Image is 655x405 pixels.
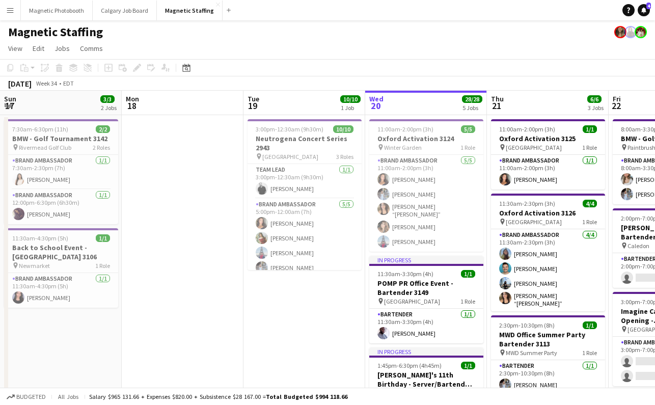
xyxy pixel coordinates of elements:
[256,125,333,133] span: 3:00pm-12:30am (9h30m) (Wed)
[491,360,605,395] app-card-role: Bartender1/12:30pm-10:30pm (8h)[PERSON_NAME]
[4,42,26,55] a: View
[624,26,637,38] app-user-avatar: Maria Lopes
[4,94,16,103] span: Sun
[63,79,74,87] div: EDT
[506,349,557,357] span: MWD Summer Party
[157,1,223,20] button: Magnetic Staffing
[369,309,483,343] app-card-role: Bartender1/111:30am-3:30pm (4h)[PERSON_NAME]
[33,44,44,53] span: Edit
[384,144,422,151] span: Winter Garden
[582,218,597,226] span: 1 Role
[3,100,16,112] span: 17
[4,134,118,143] h3: BMW - Golf Tournament 3142
[369,119,483,252] app-job-card: 11:00am-2:00pm (3h)5/5Oxford Activation 3124 Winter Garden1 RoleBrand Ambassador5/511:00am-2:00pm...
[583,125,597,133] span: 1/1
[262,153,318,160] span: [GEOGRAPHIC_DATA]
[19,262,50,269] span: Newmarket
[491,194,605,311] div: 11:30am-2:30pm (3h)4/4Oxford Activation 3126 [GEOGRAPHIC_DATA]1 RoleBrand Ambassador4/411:30am-2:...
[377,125,433,133] span: 11:00am-2:00pm (3h)
[333,125,353,133] span: 10/10
[369,347,483,356] div: In progress
[491,208,605,218] h3: Oxford Activation 3126
[95,262,110,269] span: 1 Role
[638,4,650,16] a: 4
[506,218,562,226] span: [GEOGRAPHIC_DATA]
[491,119,605,190] app-job-card: 11:00am-2:00pm (3h)1/1Oxford Activation 3125 [GEOGRAPHIC_DATA]1 RoleBrand Ambassador1/111:00am-2:...
[462,104,482,112] div: 5 Jobs
[384,298,440,305] span: [GEOGRAPHIC_DATA]
[582,144,597,151] span: 1 Role
[80,44,103,53] span: Comms
[462,95,482,103] span: 28/28
[491,134,605,143] h3: Oxford Activation 3125
[4,273,118,308] app-card-role: Brand Ambassador1/111:30am-4:30pm (5h)[PERSON_NAME]
[460,144,475,151] span: 1 Role
[369,134,483,143] h3: Oxford Activation 3124
[4,119,118,224] app-job-card: 7:30am-6:30pm (11h)2/2BMW - Golf Tournament 3142 Rivermead Golf Club2 RolesBrand Ambassador1/17:3...
[341,104,360,112] div: 1 Job
[377,362,442,369] span: 1:45pm-6:30pm (4h45m)
[56,393,80,400] span: All jobs
[491,229,605,311] app-card-role: Brand Ambassador4/411:30am-2:30pm (3h)[PERSON_NAME][PERSON_NAME][PERSON_NAME][PERSON_NAME] “[PERS...
[248,119,362,270] app-job-card: 3:00pm-12:30am (9h30m) (Wed)10/10Neutrogena Concert Series 2943 [GEOGRAPHIC_DATA]3 RolesTeam Lead...
[613,94,621,103] span: Fri
[266,393,347,400] span: Total Budgeted $994 118.66
[246,100,259,112] span: 19
[100,95,115,103] span: 3/3
[506,144,562,151] span: [GEOGRAPHIC_DATA]
[369,155,483,252] app-card-role: Brand Ambassador5/511:00am-2:00pm (3h)[PERSON_NAME][PERSON_NAME][PERSON_NAME] “[PERSON_NAME]” [PE...
[461,362,475,369] span: 1/1
[96,125,110,133] span: 2/2
[582,349,597,357] span: 1 Role
[491,155,605,190] app-card-role: Brand Ambassador1/111:00am-2:00pm (3h)[PERSON_NAME]
[4,243,118,261] h3: Back to School Event - [GEOGRAPHIC_DATA] 3106
[124,100,139,112] span: 18
[89,393,347,400] div: Salary $965 131.66 + Expenses $820.00 + Subsistence $28 167.00 =
[4,228,118,308] div: 11:30am-4:30pm (5h)1/1Back to School Event - [GEOGRAPHIC_DATA] 3106 Newmarket1 RoleBrand Ambassad...
[461,125,475,133] span: 5/5
[12,234,68,242] span: 11:30am-4:30pm (5h)
[248,199,362,292] app-card-role: Brand Ambassador5/55:00pm-12:00am (7h)[PERSON_NAME][PERSON_NAME][PERSON_NAME][PERSON_NAME]
[12,125,68,133] span: 7:30am-6:30pm (11h)
[126,94,139,103] span: Mon
[583,200,597,207] span: 4/4
[93,144,110,151] span: 2 Roles
[34,79,59,87] span: Week 34
[101,104,117,112] div: 2 Jobs
[340,95,361,103] span: 10/10
[369,279,483,297] h3: POMP PR Office Event - Bartender 3149
[377,270,433,278] span: 11:30am-3:30pm (4h)
[19,144,71,151] span: Rivermead Golf Club
[93,1,157,20] button: Calgary Job Board
[248,134,362,152] h3: Neutrogena Concert Series 2943
[491,315,605,395] app-job-card: 2:30pm-10:30pm (8h)1/1MWD Office Summer Party Bartender 3113 MWD Summer Party1 RoleBartender1/12:...
[461,270,475,278] span: 1/1
[499,321,555,329] span: 2:30pm-10:30pm (8h)
[96,234,110,242] span: 1/1
[499,125,555,133] span: 11:00am-2:00pm (3h)
[369,94,384,103] span: Wed
[369,370,483,389] h3: [PERSON_NAME]'s 11th Birthday - Server/Bartender 3104
[369,256,483,343] app-job-card: In progress11:30am-3:30pm (4h)1/1POMP PR Office Event - Bartender 3149 [GEOGRAPHIC_DATA]1 RoleBar...
[8,44,22,53] span: View
[635,26,647,38] app-user-avatar: Kara & Monika
[489,100,504,112] span: 21
[248,164,362,199] app-card-role: Team Lead1/13:00pm-12:30am (9h30m)[PERSON_NAME]
[4,190,118,224] app-card-role: Brand Ambassador1/112:00pm-6:30pm (6h30m)[PERSON_NAME]
[499,200,555,207] span: 11:30am-2:30pm (3h)
[50,42,74,55] a: Jobs
[21,1,93,20] button: Magnetic Photobooth
[248,94,259,103] span: Tue
[611,100,621,112] span: 22
[646,3,651,9] span: 4
[336,153,353,160] span: 3 Roles
[54,44,70,53] span: Jobs
[5,391,47,402] button: Budgeted
[587,95,602,103] span: 6/6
